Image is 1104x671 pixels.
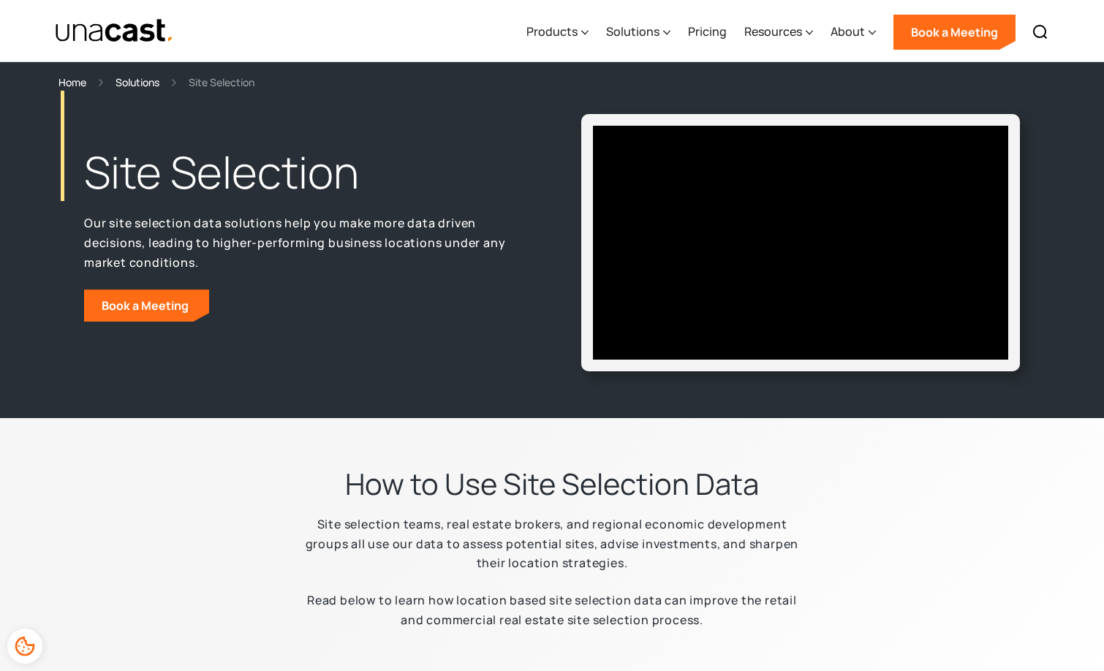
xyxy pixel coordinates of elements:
div: Resources [744,23,802,40]
p: Our site selection data solutions help you make more data driven decisions, leading to higher-per... [84,213,523,272]
div: About [831,23,865,40]
h2: How to Use Site Selection Data [345,465,759,503]
a: Solutions [116,74,159,91]
a: home [55,18,174,44]
h1: Site Selection [84,143,523,202]
img: Search icon [1032,23,1049,41]
div: Products [526,2,589,62]
a: Home [58,74,86,91]
div: Site Selection [189,74,254,91]
div: About [831,2,876,62]
a: Book a Meeting [893,15,1016,50]
div: Cookie Preferences [7,629,42,664]
div: Solutions [606,23,659,40]
p: Site selection teams, real estate brokers, and regional economic development groups all use our d... [295,515,809,573]
img: Unacast text logo [55,18,174,44]
a: Pricing [688,2,727,62]
p: Read below to learn how location based site selection data can improve the retail and commercial ... [295,591,809,629]
a: Book a Meeting [84,289,209,322]
div: Solutions [606,2,670,62]
div: Resources [744,2,813,62]
div: Products [526,23,578,40]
